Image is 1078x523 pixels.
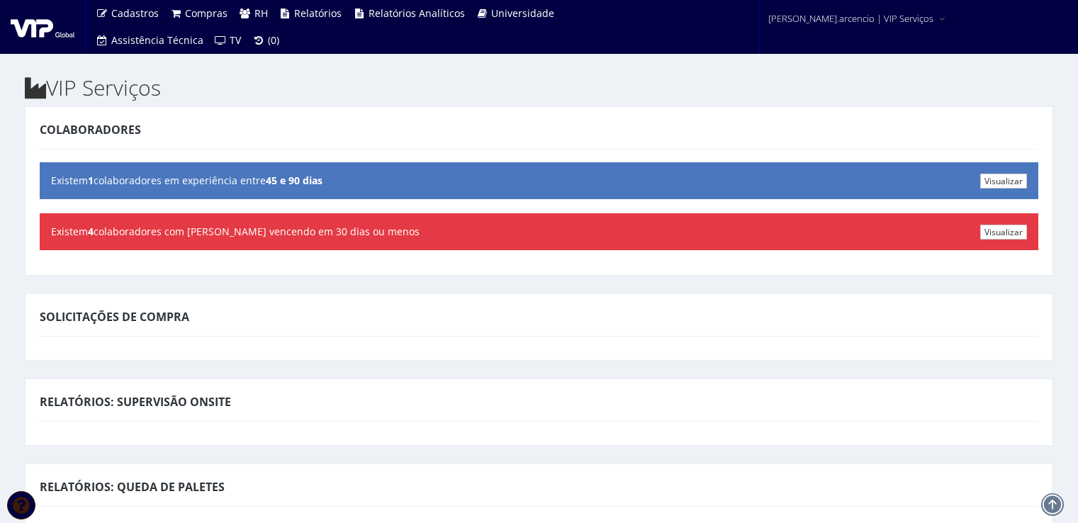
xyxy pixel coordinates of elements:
[294,6,342,20] span: Relatórios
[40,213,1038,250] div: Existem colaboradores com [PERSON_NAME] vencendo em 30 dias ou menos
[40,394,231,410] span: Relatórios: Supervisão OnSite
[11,16,74,38] img: logo
[88,225,94,238] b: 4
[247,27,285,54] a: (0)
[40,309,189,325] span: Solicitações de Compra
[491,6,554,20] span: Universidade
[268,33,279,47] span: (0)
[980,225,1027,240] a: Visualizar
[88,174,94,187] b: 1
[111,6,159,20] span: Cadastros
[230,33,241,47] span: TV
[25,76,1053,99] h2: VIP Serviços
[209,27,247,54] a: TV
[40,162,1038,199] div: Existem colaboradores em experiência entre
[40,479,225,495] span: Relatórios: Queda de Paletes
[369,6,465,20] span: Relatórios Analíticos
[40,122,141,137] span: Colaboradores
[980,174,1027,189] a: Visualizar
[768,11,933,26] span: [PERSON_NAME].arcencio | VIP Serviços
[254,6,268,20] span: RH
[111,33,203,47] span: Assistência Técnica
[185,6,228,20] span: Compras
[90,27,209,54] a: Assistência Técnica
[266,174,322,187] b: 45 e 90 dias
